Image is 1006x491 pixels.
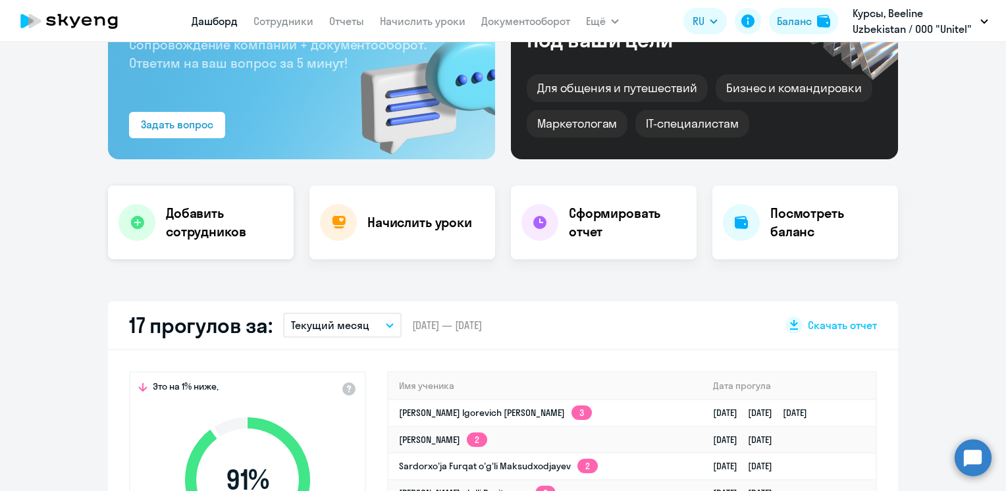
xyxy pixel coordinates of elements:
[367,213,472,232] h4: Начислить уроки
[770,204,887,241] h4: Посмотреть баланс
[577,459,598,473] app-skyeng-badge: 2
[586,13,606,29] span: Ещё
[635,110,749,138] div: IT-специалистам
[769,8,838,34] button: Балансbalance
[153,380,219,396] span: Это на 1% ниже,
[129,112,225,138] button: Задать вопрос
[716,74,872,102] div: Бизнес и командировки
[253,14,313,28] a: Сотрудники
[166,204,283,241] h4: Добавить сотрудников
[853,5,975,37] p: Курсы, Beeline Uzbekistan / ООО "Unitel"
[192,14,238,28] a: Дашборд
[399,407,592,419] a: [PERSON_NAME] Igorevich [PERSON_NAME]3
[846,5,995,37] button: Курсы, Beeline Uzbekistan / ООО "Unitel"
[329,14,364,28] a: Отчеты
[467,432,487,447] app-skyeng-badge: 2
[129,312,273,338] h2: 17 прогулов за:
[571,405,592,420] app-skyeng-badge: 3
[380,14,465,28] a: Начислить уроки
[713,434,783,446] a: [DATE][DATE]
[569,204,686,241] h4: Сформировать отчет
[713,460,783,472] a: [DATE][DATE]
[817,14,830,28] img: balance
[399,460,598,472] a: Sardorxo'ja Furqat o'g'li Maksudxodjayev2
[702,373,876,400] th: Дата прогула
[713,407,818,419] a: [DATE][DATE][DATE]
[399,434,487,446] a: [PERSON_NAME]2
[342,11,495,159] img: bg-img
[527,74,708,102] div: Для общения и путешествий
[586,8,619,34] button: Ещё
[412,318,482,332] span: [DATE] — [DATE]
[283,313,402,338] button: Текущий месяц
[388,373,702,400] th: Имя ученика
[141,116,213,132] div: Задать вопрос
[481,14,570,28] a: Документооборот
[693,13,704,29] span: RU
[683,8,727,34] button: RU
[777,13,812,29] div: Баланс
[291,317,369,333] p: Текущий месяц
[808,318,877,332] span: Скачать отчет
[527,6,752,51] div: Курсы английского под ваши цели
[527,110,627,138] div: Маркетологам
